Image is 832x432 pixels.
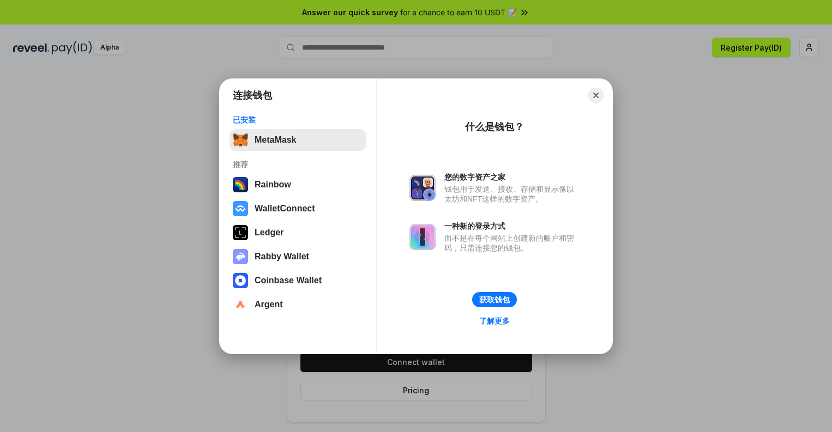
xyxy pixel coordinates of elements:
img: svg+xml,%3Csvg%20xmlns%3D%22http%3A%2F%2Fwww.w3.org%2F2000%2Fsvg%22%20width%3D%2228%22%20height%3... [233,225,248,240]
div: 您的数字资产之家 [444,172,580,182]
div: Ledger [255,228,284,238]
img: svg+xml,%3Csvg%20fill%3D%22none%22%20height%3D%2233%22%20viewBox%3D%220%200%2035%2033%22%20width%... [233,132,248,148]
img: svg+xml,%3Csvg%20width%3D%2228%22%20height%3D%2228%22%20viewBox%3D%220%200%2028%2028%22%20fill%3D... [233,201,248,216]
div: 钱包用于发送、接收、存储和显示像以太坊和NFT这样的数字资产。 [444,184,580,204]
button: Argent [230,294,366,315]
button: Rabby Wallet [230,246,366,267]
div: Coinbase Wallet [255,276,322,285]
div: 了解更多 [479,316,510,326]
img: svg+xml,%3Csvg%20width%3D%2228%22%20height%3D%2228%22%20viewBox%3D%220%200%2028%2028%22%20fill%3D... [233,297,248,312]
button: Rainbow [230,174,366,196]
button: 获取钱包 [472,292,517,307]
img: svg+xml,%3Csvg%20xmlns%3D%22http%3A%2F%2Fwww.w3.org%2F2000%2Fsvg%22%20fill%3D%22none%22%20viewBox... [409,224,436,250]
img: svg+xml,%3Csvg%20xmlns%3D%22http%3A%2F%2Fwww.w3.org%2F2000%2Fsvg%22%20fill%3D%22none%22%20viewBox... [233,249,248,264]
div: WalletConnect [255,204,315,214]
img: svg+xml,%3Csvg%20xmlns%3D%22http%3A%2F%2Fwww.w3.org%2F2000%2Fsvg%22%20fill%3D%22none%22%20viewBox... [409,175,436,201]
button: WalletConnect [230,198,366,220]
div: 已安装 [233,115,363,125]
button: Ledger [230,222,366,244]
div: Rainbow [255,180,291,190]
button: Coinbase Wallet [230,270,366,291]
div: Argent [255,300,283,309]
div: 推荐 [233,160,363,169]
div: Rabby Wallet [255,252,309,261]
a: 了解更多 [473,314,516,328]
button: Close [588,88,604,103]
img: svg+xml,%3Csvg%20width%3D%22120%22%20height%3D%22120%22%20viewBox%3D%220%200%20120%20120%22%20fil... [233,177,248,192]
div: 而不是在每个网站上创建新的账户和密码，只需连接您的钱包。 [444,233,580,253]
h1: 连接钱包 [233,89,272,102]
img: svg+xml,%3Csvg%20width%3D%2228%22%20height%3D%2228%22%20viewBox%3D%220%200%2028%2028%22%20fill%3D... [233,273,248,288]
div: 获取钱包 [479,295,510,305]
div: 什么是钱包？ [465,120,524,133]
div: MetaMask [255,135,296,145]
div: 一种新的登录方式 [444,221,580,231]
button: MetaMask [230,129,366,151]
